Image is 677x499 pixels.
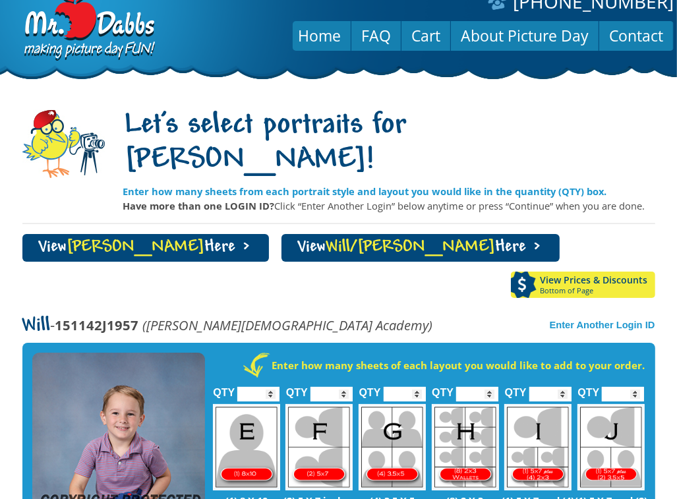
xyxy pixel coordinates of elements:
img: F [285,404,353,490]
img: G [359,404,426,490]
span: [PERSON_NAME] [67,239,205,256]
img: H [432,404,499,490]
label: QTY [577,372,599,405]
label: QTY [213,372,235,405]
strong: Have more than one LOGIN ID? [123,199,274,212]
img: camera-mascot [22,110,105,178]
img: I [504,404,572,490]
img: J [577,404,645,490]
em: ([PERSON_NAME][DEMOGRAPHIC_DATA] Academy) [143,316,433,334]
strong: 151142J1957 [55,316,139,334]
a: View[PERSON_NAME]Here > [22,234,269,262]
a: Enter Another Login ID [550,320,655,330]
label: QTY [286,372,308,405]
a: View Prices & DiscountsBottom of Page [511,272,655,298]
img: E [213,404,280,490]
strong: Enter how many sheets from each portrait style and layout you would like in the quantity (QTY) box. [123,185,606,198]
label: QTY [432,372,454,405]
span: Will [22,315,51,336]
label: QTY [359,372,381,405]
a: Home [288,20,351,51]
p: - [22,318,433,333]
a: FAQ [351,20,401,51]
label: QTY [505,372,527,405]
span: Will/[PERSON_NAME] [326,239,496,256]
p: Click “Enter Another Login” below anytime or press “Continue” when you are done. [123,198,655,213]
h1: Let's select portraits for [PERSON_NAME]! [123,109,655,179]
a: Contact [599,20,673,51]
strong: Enter how many sheets of each layout you would like to add to your order. [272,359,645,372]
a: About Picture Day [451,20,599,51]
a: Cart [401,20,450,51]
a: ViewWill/[PERSON_NAME]Here > [281,234,560,262]
span: Bottom of Page [541,287,655,295]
